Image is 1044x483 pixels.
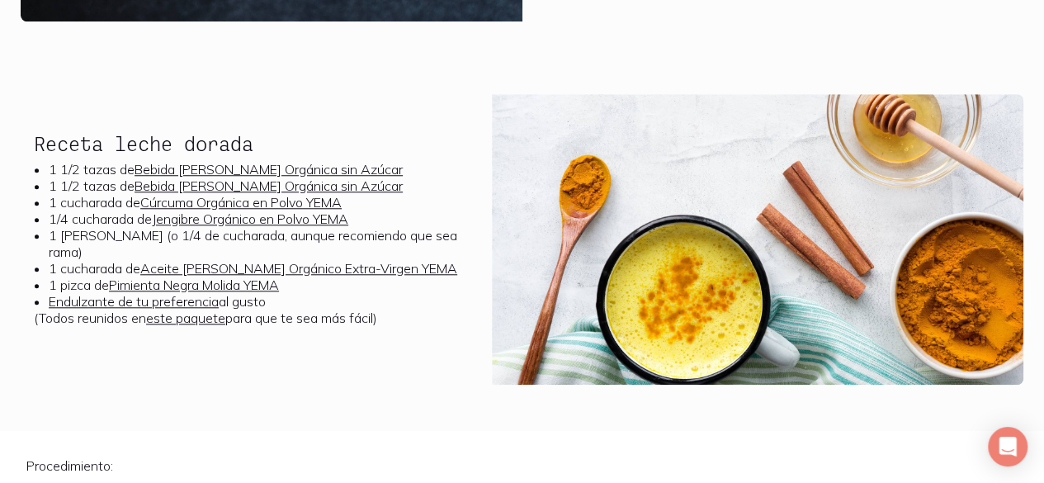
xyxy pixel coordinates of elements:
[49,178,479,194] li: 1 1/2 tazas de
[988,427,1027,466] div: Open Intercom Messenger
[49,194,479,211] li: 1 cucharada de
[49,277,479,293] li: 1 pizca de
[135,161,403,178] a: Bebida [PERSON_NAME] Orgánica sin Azúcar
[152,211,348,227] a: Jengibre Orgánico en Polvo YEMA
[34,133,479,154] h2: Receta leche dorada
[49,227,479,260] li: 1 [PERSON_NAME] (o 1/4 de cucharada, aunque recomiendo que sea rama)
[49,293,479,310] li: al gusto
[49,293,219,310] a: Endulzante de tu preferencia
[49,211,479,227] li: 1/4 cucharada de
[109,277,279,293] a: Pimienta Negra Molida YEMA
[140,260,457,277] a: Aceite [PERSON_NAME] Orgánico Extra-Virgen YEMA
[26,457,1018,474] p: Procedimiento:
[34,310,479,326] p: (Todos reunidos en para que te sea más fácil)
[135,178,403,194] a: Bebida [PERSON_NAME] Orgánica sin Azúcar
[146,310,225,326] a: este paquete
[49,161,479,178] li: 1 1/2 tazas de
[49,260,479,277] li: 1 cucharada de
[140,194,342,211] a: Cúrcuma Orgánica en Polvo YEMA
